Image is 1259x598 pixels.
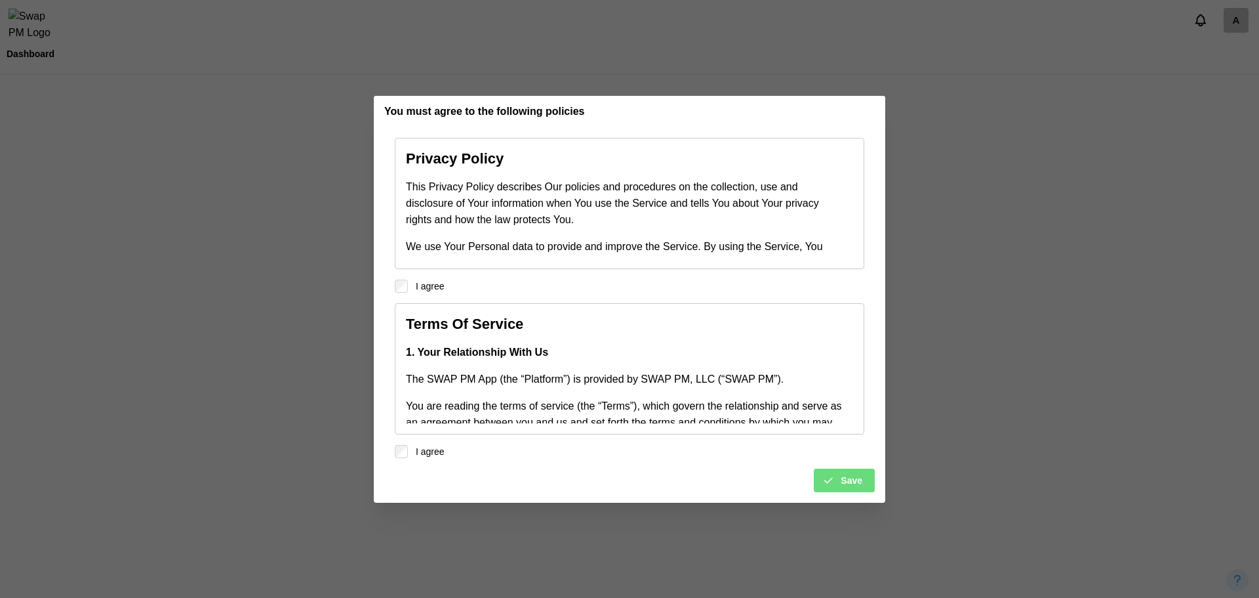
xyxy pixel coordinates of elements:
[814,469,875,492] button: Save
[406,347,548,358] strong: 1. Your Relationship With Us
[406,314,845,335] h3: Terms Of Service
[408,445,445,458] label: I agree
[406,239,845,272] p: We use Your Personal data to provide and improve the Service. By using the Service, You agree to ...
[841,469,862,492] span: Save
[406,149,845,169] h3: Privacy Policy
[408,280,445,293] label: I agree
[406,179,845,228] p: This Privacy Policy describes Our policies and procedures on the collection, use and disclosure o...
[384,106,585,117] h2: You must agree to the following policies
[406,398,845,528] p: You are reading the terms of service (the “Terms”), which govern the relationship and serve as an...
[406,372,845,388] p: The SWAP PM App (the “Platform”) is provided by SWAP PM, LLC (“SWAP PM”).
